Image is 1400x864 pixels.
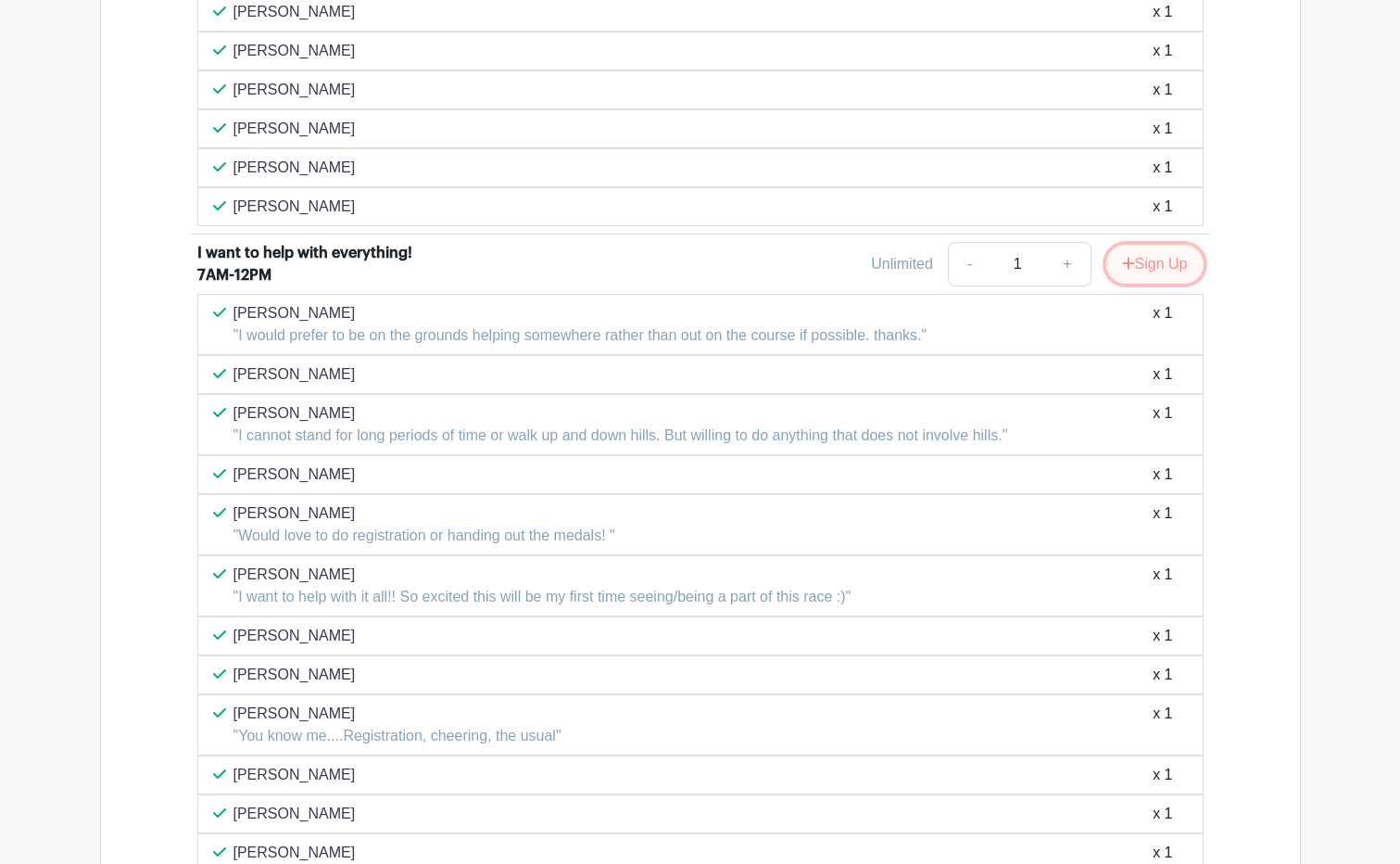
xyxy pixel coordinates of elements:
[233,725,561,747] p: "You know me....Registration, cheering, the usual"
[233,302,927,324] p: [PERSON_NAME]
[233,425,1008,447] p: "I cannot stand for long periods of time or walk up and down hills. But willing to do anything th...
[197,242,427,286] div: I want to help with everything! 7AM-12PM
[1153,464,1172,486] div: x 1
[1153,1,1172,23] div: x 1
[1153,703,1172,747] div: x 1
[871,253,933,275] div: Unlimited
[233,363,356,386] p: [PERSON_NAME]
[233,502,615,525] p: [PERSON_NAME]
[233,79,356,101] p: [PERSON_NAME]
[1153,842,1172,864] div: x 1
[1106,245,1204,284] button: Sign Up
[1153,803,1172,825] div: x 1
[233,703,561,725] p: [PERSON_NAME]
[1153,402,1172,447] div: x 1
[1044,242,1091,286] a: +
[233,586,851,608] p: "I want to help with it all!! So excited this will be my first time seeing/being a part of this r...
[1153,79,1172,101] div: x 1
[1153,118,1172,140] div: x 1
[233,564,851,586] p: [PERSON_NAME]
[233,664,356,686] p: [PERSON_NAME]
[1153,502,1172,547] div: x 1
[1153,157,1172,179] div: x 1
[1153,196,1172,218] div: x 1
[233,1,356,23] p: [PERSON_NAME]
[233,625,356,647] p: [PERSON_NAME]
[233,118,356,140] p: [PERSON_NAME]
[233,764,356,786] p: [PERSON_NAME]
[233,324,927,347] p: "I would prefer to be on the grounds helping somewhere rather than out on the course if possible....
[233,842,356,864] p: [PERSON_NAME]
[233,157,356,179] p: [PERSON_NAME]
[1153,302,1172,347] div: x 1
[948,242,990,286] a: -
[1153,764,1172,786] div: x 1
[233,402,1008,425] p: [PERSON_NAME]
[233,464,356,486] p: [PERSON_NAME]
[1153,664,1172,686] div: x 1
[233,40,356,62] p: [PERSON_NAME]
[1153,625,1172,647] div: x 1
[1153,564,1172,608] div: x 1
[233,803,356,825] p: [PERSON_NAME]
[1153,363,1172,386] div: x 1
[1153,40,1172,62] div: x 1
[233,196,356,218] p: [PERSON_NAME]
[233,525,615,547] p: "Would love to do registration or handing out the medals! "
